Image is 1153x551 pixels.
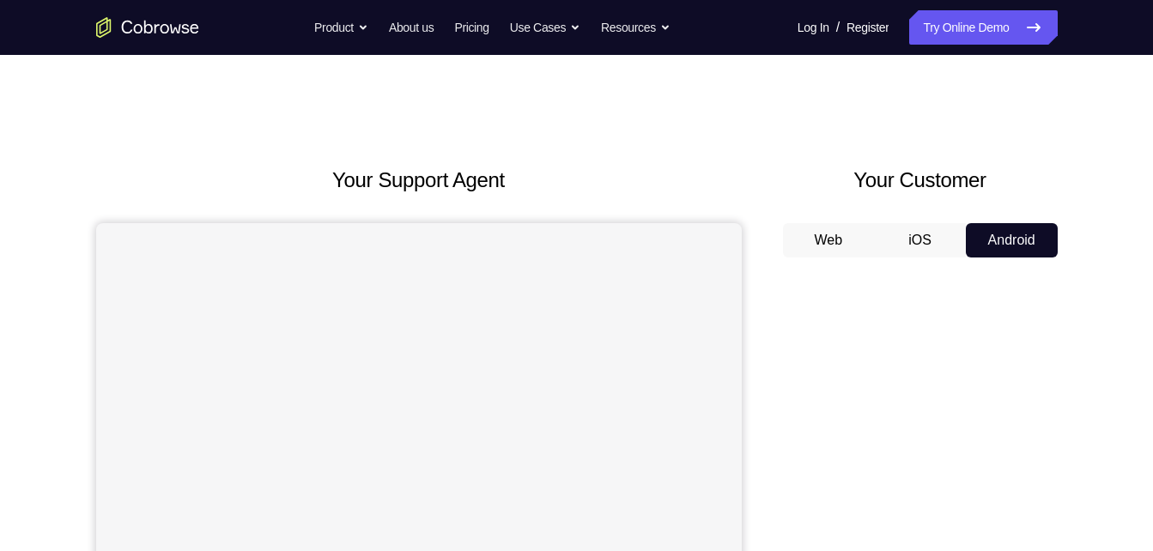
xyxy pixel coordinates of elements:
button: Android [966,223,1058,257]
h2: Your Support Agent [96,165,742,196]
button: Resources [601,10,671,45]
a: About us [389,10,434,45]
h2: Your Customer [783,165,1058,196]
button: Use Cases [510,10,580,45]
a: Go to the home page [96,17,199,38]
button: Product [314,10,368,45]
span: / [836,17,840,38]
a: Register [847,10,889,45]
a: Pricing [454,10,489,45]
a: Log In [798,10,829,45]
button: Web [783,223,875,257]
button: iOS [874,223,966,257]
a: Try Online Demo [909,10,1057,45]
